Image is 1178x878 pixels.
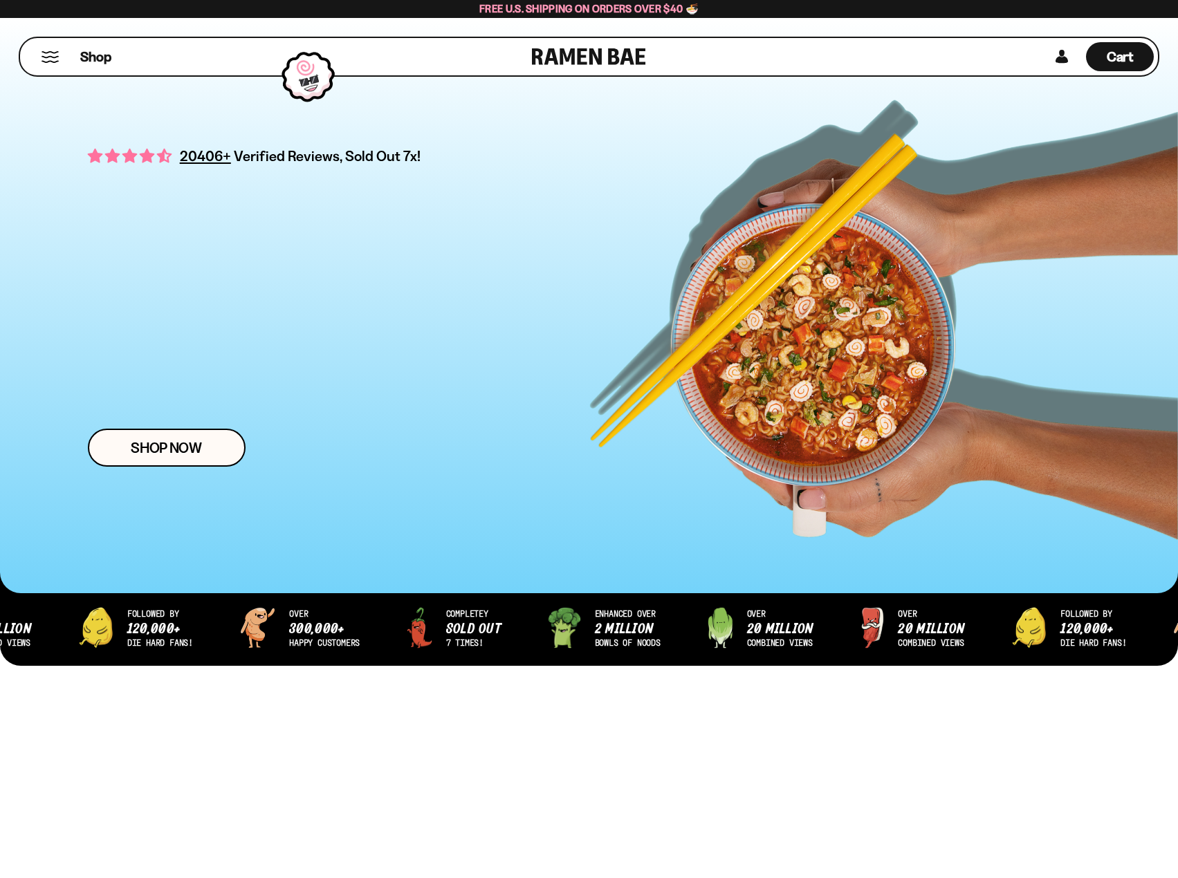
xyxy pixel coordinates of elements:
[41,51,59,63] button: Mobile Menu Trigger
[1107,48,1134,65] span: Cart
[80,42,111,71] a: Shop
[88,429,246,467] a: Shop Now
[1086,38,1154,75] div: Cart
[479,2,699,15] span: Free U.S. Shipping on Orders over $40 🍜
[234,147,421,165] span: Verified Reviews, Sold Out 7x!
[80,48,111,66] span: Shop
[180,145,231,167] span: 20406+
[131,440,202,455] span: Shop Now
